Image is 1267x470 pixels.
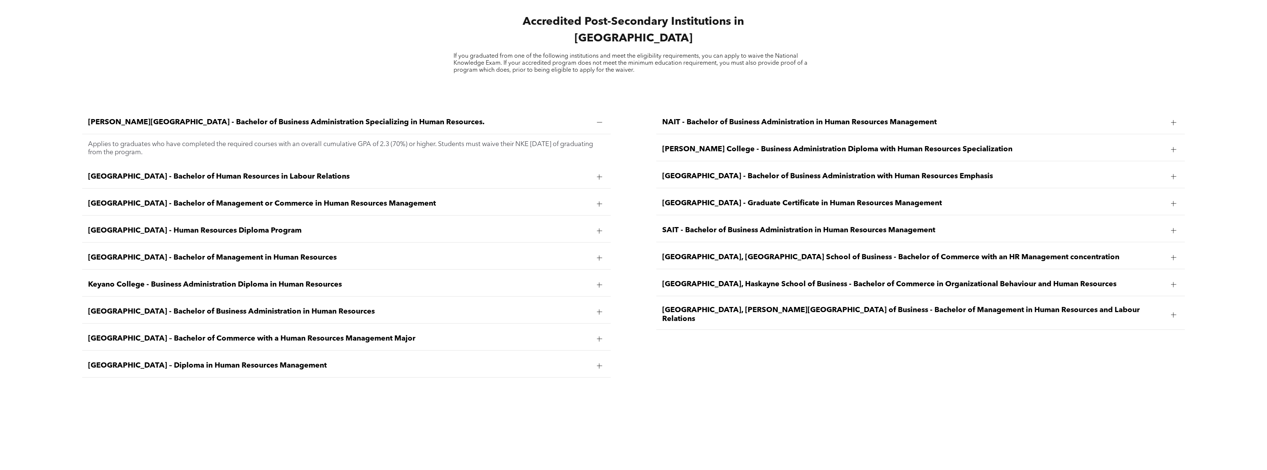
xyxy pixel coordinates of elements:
[88,172,591,181] span: [GEOGRAPHIC_DATA] - Bachelor of Human Resources in Labour Relations
[88,226,591,235] span: [GEOGRAPHIC_DATA] - Human Resources Diploma Program
[662,172,1165,181] span: [GEOGRAPHIC_DATA] - Bachelor of Business Administration with Human Resources Emphasis
[88,253,591,262] span: [GEOGRAPHIC_DATA] - Bachelor of Management in Human Resources
[523,16,744,44] span: Accredited Post-Secondary Institutions in [GEOGRAPHIC_DATA]
[88,307,591,316] span: [GEOGRAPHIC_DATA] - Bachelor of Business Administration in Human Resources
[88,334,591,343] span: [GEOGRAPHIC_DATA] – Bachelor of Commerce with a Human Resources Management Major
[88,361,591,370] span: [GEOGRAPHIC_DATA] – Diploma in Human Resources Management
[662,253,1165,262] span: [GEOGRAPHIC_DATA], [GEOGRAPHIC_DATA] School of Business - Bachelor of Commerce with an HR Managem...
[88,118,591,127] span: [PERSON_NAME][GEOGRAPHIC_DATA] - Bachelor of Business Administration Specializing in Human Resour...
[662,199,1165,208] span: [GEOGRAPHIC_DATA] - Graduate Certificate in Human Resources Management
[662,226,1165,235] span: SAIT - Bachelor of Business Administration in Human Resources Management
[88,280,591,289] span: Keyano College - Business Administration Diploma in Human Resources
[88,199,591,208] span: [GEOGRAPHIC_DATA] - Bachelor of Management or Commerce in Human Resources Management
[454,53,808,73] span: If you graduated from one of the following institutions and meet the eligibility requirements, yo...
[662,145,1165,154] span: [PERSON_NAME] College - Business Administration Diploma with Human Resources Specialization
[662,280,1165,289] span: [GEOGRAPHIC_DATA], Haskayne School of Business - Bachelor of Commerce in Organizational Behaviour...
[88,140,605,156] p: Applies to graduates who have completed the required courses with an overall cumulative GPA of 2....
[662,306,1165,324] span: [GEOGRAPHIC_DATA], [PERSON_NAME][GEOGRAPHIC_DATA] of Business - Bachelor of Management in Human R...
[662,118,1165,127] span: NAIT - Bachelor of Business Administration in Human Resources Management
